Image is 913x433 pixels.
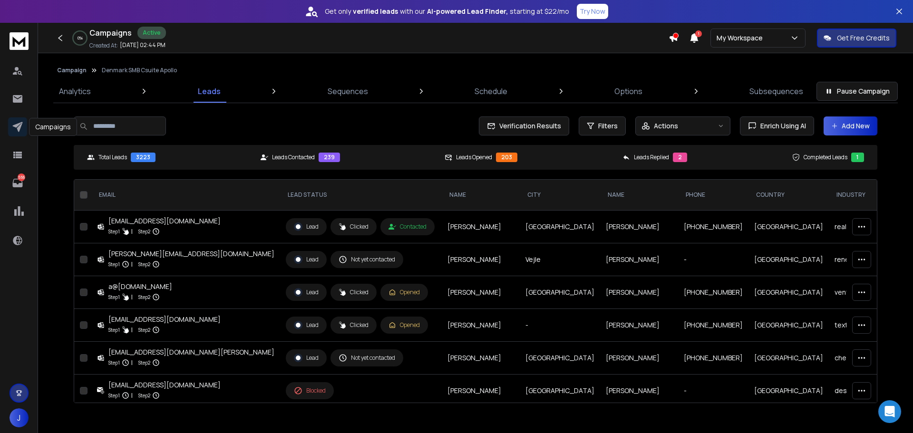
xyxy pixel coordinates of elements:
[717,33,767,43] p: My Workspace
[678,309,748,342] td: [PHONE_NUMBER]
[678,276,748,309] td: [PHONE_NUMBER]
[496,153,517,162] div: 203
[442,211,520,243] td: [PERSON_NAME]
[192,80,226,103] a: Leads
[829,309,912,342] td: textiles
[328,86,368,97] p: Sequences
[816,82,898,101] button: Pause Campaign
[389,223,427,231] div: Contacted
[495,121,561,131] span: Verification Results
[829,375,912,407] td: design
[748,243,829,276] td: [GEOGRAPHIC_DATA]
[609,80,648,103] a: Options
[294,288,319,297] div: Lead
[469,80,513,103] a: Schedule
[634,154,669,161] p: Leads Replied
[600,276,678,309] td: [PERSON_NAME]
[339,223,369,231] div: Clicked
[108,260,120,269] p: Step 1
[851,153,864,162] div: 1
[339,255,395,264] div: Not yet contacted
[740,116,814,135] button: Enrich Using AI
[91,180,280,211] th: EMAIL
[442,180,520,211] th: NAME
[294,354,319,362] div: Lead
[600,309,678,342] td: [PERSON_NAME]
[829,342,912,375] td: chemicals
[108,227,120,236] p: Step 1
[829,180,912,211] th: industry
[131,391,133,400] p: |
[325,7,569,16] p: Get only with our starting at $22/mo
[108,292,120,302] p: Step 1
[520,309,600,342] td: -
[294,386,326,395] div: Blocked
[456,154,492,161] p: Leads Opened
[131,358,133,367] p: |
[678,243,748,276] td: -
[138,358,150,367] p: Step 2
[824,116,877,135] button: Add New
[748,309,829,342] td: [GEOGRAPHIC_DATA]
[108,347,274,357] div: [EMAIL_ADDRESS][DOMAIN_NAME][PERSON_NAME]
[29,118,77,136] div: Campaigns
[442,375,520,407] td: [PERSON_NAME]
[748,180,829,211] th: country
[389,289,420,296] div: Opened
[757,121,806,131] span: Enrich Using AI
[108,325,120,335] p: Step 1
[678,180,748,211] th: Phone
[614,86,642,97] p: Options
[339,321,369,329] div: Clicked
[89,42,118,49] p: Created At:
[89,27,132,38] h1: Campaigns
[10,408,29,427] button: J
[837,33,890,43] p: Get Free Credits
[744,80,809,103] a: Subsequences
[600,342,678,375] td: [PERSON_NAME]
[294,255,319,264] div: Lead
[748,276,829,309] td: [GEOGRAPHIC_DATA]
[475,86,507,97] p: Schedule
[138,325,150,335] p: Step 2
[198,86,221,97] p: Leads
[137,27,166,39] div: Active
[138,227,150,236] p: Step 2
[427,7,508,16] strong: AI-powered Lead Finder,
[18,173,25,181] p: 556
[520,375,600,407] td: [GEOGRAPHIC_DATA]
[294,222,319,231] div: Lead
[520,276,600,309] td: [GEOGRAPHIC_DATA]
[442,243,520,276] td: [PERSON_NAME]
[748,211,829,243] td: [GEOGRAPHIC_DATA]
[138,260,150,269] p: Step 2
[829,276,912,309] td: venture capital & private equity
[108,315,221,324] div: [EMAIL_ADDRESS][DOMAIN_NAME]
[108,282,172,291] div: a@[DOMAIN_NAME]
[353,7,398,16] strong: verified leads
[817,29,896,48] button: Get Free Credits
[319,153,340,162] div: 239
[138,292,150,302] p: Step 2
[748,375,829,407] td: [GEOGRAPHIC_DATA]
[108,380,221,390] div: [EMAIL_ADDRESS][DOMAIN_NAME]
[878,400,901,423] div: Open Intercom Messenger
[748,342,829,375] td: [GEOGRAPHIC_DATA]
[673,153,687,162] div: 2
[78,35,83,41] p: 0 %
[272,154,315,161] p: Leads Contacted
[600,243,678,276] td: [PERSON_NAME]
[108,358,120,367] p: Step 1
[600,180,678,211] th: name
[829,243,912,276] td: renewables & environment
[98,154,127,161] p: Total Leads
[131,153,155,162] div: 3223
[829,211,912,243] td: real estate
[294,321,319,329] div: Lead
[108,249,274,259] div: [PERSON_NAME][EMAIL_ADDRESS][DOMAIN_NAME]
[520,180,600,211] th: city
[520,342,600,375] td: [GEOGRAPHIC_DATA]
[339,354,395,362] div: Not yet contacted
